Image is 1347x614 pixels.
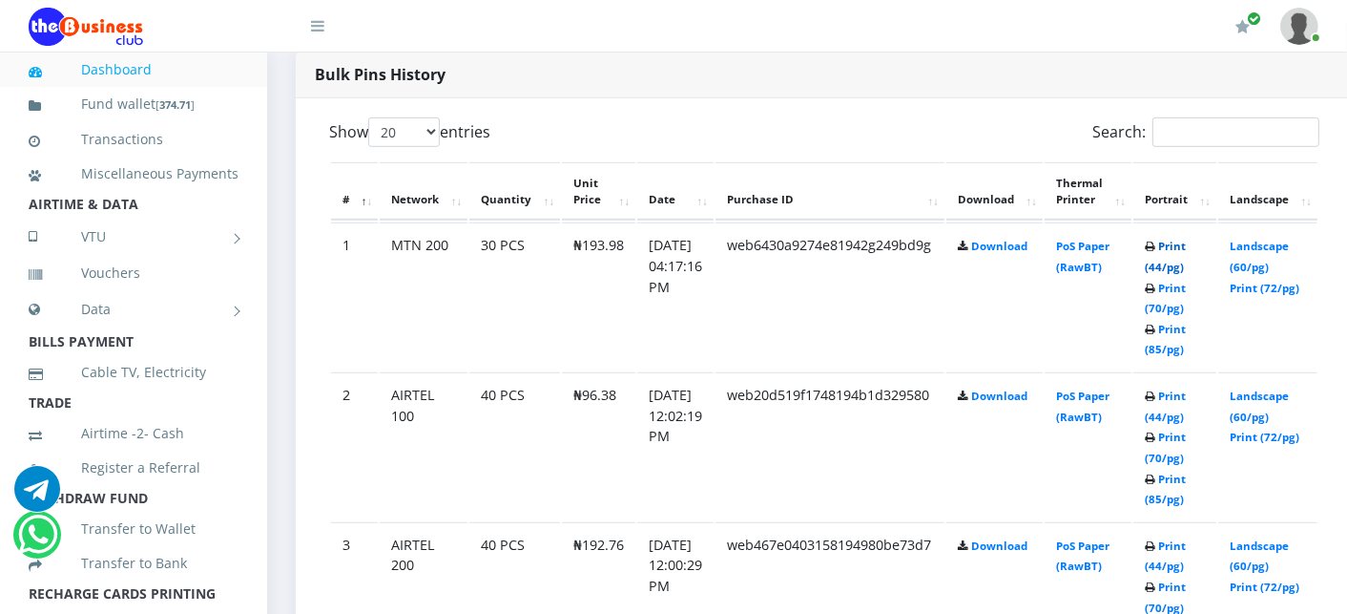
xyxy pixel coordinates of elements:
[715,222,944,371] td: web6430a9274e81942g249bd9g
[159,97,191,112] b: 374.71
[1247,11,1261,26] span: Renew/Upgrade Subscription
[29,8,143,46] img: Logo
[29,350,238,394] a: Cable TV, Electricity
[1056,389,1109,424] a: PoS Paper (RawBT)
[29,507,238,551] a: Transfer to Wallet
[562,162,635,222] th: Unit Price: activate to sort column ascending
[1230,239,1289,274] a: Landscape (60/pg)
[29,152,238,196] a: Miscellaneous Payments
[331,162,378,222] th: #: activate to sort column descending
[562,222,635,371] td: ₦193.98
[29,446,238,490] a: Register a Referral
[637,222,714,371] td: [DATE] 04:17:16 PM
[1145,281,1186,316] a: Print (70/pg)
[331,372,378,520] td: 2
[1218,162,1317,222] th: Landscape: activate to sort column ascending
[1056,239,1109,274] a: PoS Paper (RawBT)
[329,117,490,147] label: Show entries
[1280,8,1318,45] img: User
[1235,19,1250,34] i: Renew/Upgrade Subscription
[637,372,714,520] td: [DATE] 12:02:19 PM
[971,239,1027,253] a: Download
[946,162,1043,222] th: Download: activate to sort column ascending
[1230,389,1289,424] a: Landscape (60/pg)
[380,372,467,520] td: AIRTEL 100
[18,526,57,558] a: Chat for support
[469,162,560,222] th: Quantity: activate to sort column ascending
[368,117,440,147] select: Showentries
[14,480,60,512] a: Chat for support
[1230,580,1299,594] a: Print (72/pg)
[1145,430,1186,465] a: Print (70/pg)
[715,372,944,520] td: web20d519f1748194b1d329580
[971,539,1027,553] a: Download
[1145,539,1186,574] a: Print (44/pg)
[29,251,238,295] a: Vouchers
[315,64,446,85] strong: Bulk Pins History
[1230,539,1289,574] a: Landscape (60/pg)
[469,222,560,371] td: 30 PCS
[29,412,238,455] a: Airtime -2- Cash
[380,162,467,222] th: Network: activate to sort column ascending
[29,541,238,585] a: Transfer to Bank
[29,117,238,161] a: Transactions
[1045,162,1131,222] th: Thermal Printer: activate to sort column ascending
[29,82,238,127] a: Fund wallet[374.71]
[971,389,1027,403] a: Download
[380,222,467,371] td: MTN 200
[29,213,238,261] a: VTU
[562,372,635,520] td: ₦96.38
[155,97,195,112] small: [ ]
[1152,117,1319,147] input: Search:
[1230,281,1299,295] a: Print (72/pg)
[715,162,944,222] th: Purchase ID: activate to sort column ascending
[29,286,238,333] a: Data
[1092,117,1319,147] label: Search:
[1145,239,1186,274] a: Print (44/pg)
[1230,430,1299,444] a: Print (72/pg)
[1133,162,1216,222] th: Portrait: activate to sort column ascending
[331,222,378,371] td: 1
[1056,539,1109,574] a: PoS Paper (RawBT)
[469,372,560,520] td: 40 PCS
[1145,322,1186,357] a: Print (85/pg)
[637,162,714,222] th: Date: activate to sort column ascending
[1145,472,1186,507] a: Print (85/pg)
[1145,389,1186,424] a: Print (44/pg)
[29,48,238,92] a: Dashboard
